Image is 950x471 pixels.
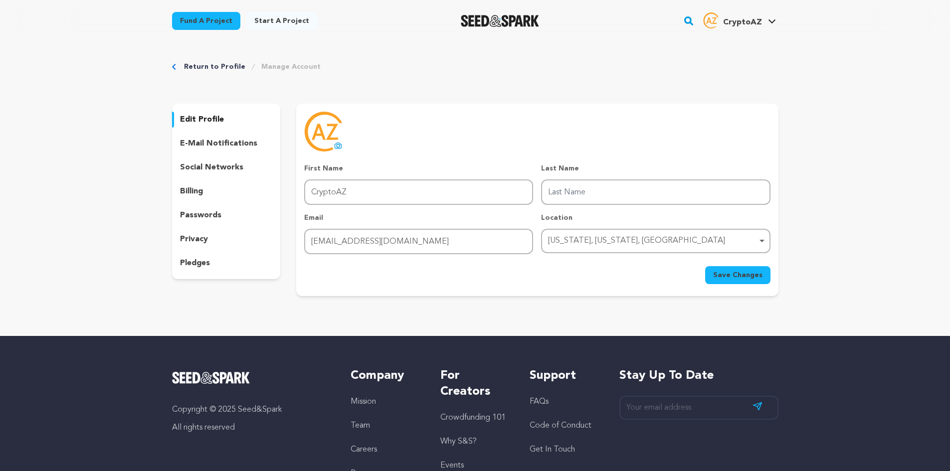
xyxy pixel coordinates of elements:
[172,183,281,199] button: billing
[351,368,420,384] h5: Company
[351,422,370,430] a: Team
[619,368,778,384] h5: Stay up to date
[180,114,224,126] p: edit profile
[705,266,770,284] button: Save Changes
[619,396,778,420] input: Your email address
[440,368,510,400] h5: For Creators
[180,161,243,173] p: social networks
[351,398,376,406] a: Mission
[172,136,281,152] button: e-mail notifications
[180,138,257,150] p: e-mail notifications
[180,209,221,221] p: passwords
[180,233,208,245] p: privacy
[184,62,245,72] a: Return to Profile
[304,163,533,173] p: First Name
[172,207,281,223] button: passwords
[261,62,321,72] a: Manage Account
[172,112,281,128] button: edit profile
[180,185,203,197] p: billing
[172,255,281,271] button: pledges
[304,229,533,254] input: Email
[172,159,281,175] button: social networks
[440,438,477,446] a: Why S&S?
[530,368,599,384] h5: Support
[180,257,210,269] p: pledges
[172,372,331,384] a: Seed&Spark Homepage
[530,446,575,454] a: Get In Touch
[548,234,757,248] div: [US_STATE], [US_STATE], [GEOGRAPHIC_DATA]
[440,462,464,470] a: Events
[713,270,762,280] span: Save Changes
[530,422,591,430] a: Code of Conduct
[701,10,778,28] a: CryptoAZ's Profile
[541,213,770,223] p: Location
[723,18,762,26] span: CryptoAZ
[541,163,770,173] p: Last Name
[530,398,549,406] a: FAQs
[172,404,331,416] p: Copyright © 2025 Seed&Spark
[701,10,778,31] span: CryptoAZ's Profile
[351,446,377,454] a: Careers
[440,414,506,422] a: Crowdfunding 101
[172,12,240,30] a: Fund a project
[172,231,281,247] button: privacy
[172,372,250,384] img: Seed&Spark Logo
[461,15,539,27] img: Seed&Spark Logo Dark Mode
[304,213,533,223] p: Email
[461,15,539,27] a: Seed&Spark Homepage
[703,12,762,28] div: CryptoAZ's Profile
[541,179,770,205] input: Last Name
[246,12,317,30] a: Start a project
[703,12,719,28] img: b99105e90bbb2e8a.png
[172,422,331,434] p: All rights reserved
[304,179,533,205] input: First Name
[172,62,778,72] div: Breadcrumb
